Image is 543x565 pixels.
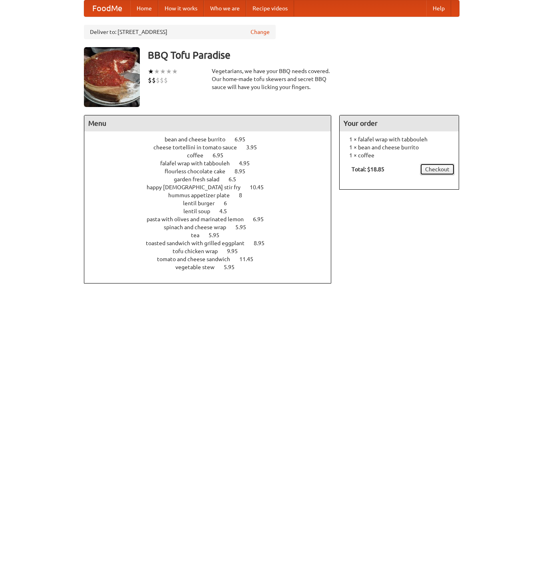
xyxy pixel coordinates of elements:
[160,67,166,76] li: ★
[156,76,160,85] li: $
[239,256,261,262] span: 11.45
[235,224,254,230] span: 5.95
[224,200,235,206] span: 6
[168,192,257,198] a: hummus appetizer plate 8
[160,76,164,85] li: $
[154,67,160,76] li: ★
[344,143,455,151] li: 1 × bean and cheese burrito
[153,144,245,151] span: cheese tortellini in tomato sauce
[174,176,227,182] span: garden fresh salad
[175,264,223,270] span: vegetable stew
[183,208,242,214] a: lentil soup 4.5
[340,115,459,131] h4: Your order
[224,264,243,270] span: 5.95
[164,76,168,85] li: $
[213,152,231,159] span: 6.95
[168,192,238,198] span: hummus appetizer plate
[153,144,272,151] a: cheese tortellini in tomato sauce 3.95
[165,168,233,174] span: flourless chocolate cake
[191,232,207,238] span: tea
[84,0,130,16] a: FoodMe
[148,67,154,76] li: ★
[344,135,455,143] li: 1 × falafel wrap with tabbouleh
[130,0,158,16] a: Home
[174,176,251,182] a: garden fresh salad 6.5
[246,144,265,151] span: 3.95
[147,216,252,222] span: pasta with olives and marinated lemon
[157,256,238,262] span: tomato and cheese sandwich
[183,208,218,214] span: lentil soup
[166,67,172,76] li: ★
[147,184,278,190] a: happy [DEMOGRAPHIC_DATA] stir fry 10.45
[160,160,238,167] span: falafel wrap with tabbouleh
[420,163,455,175] a: Checkout
[84,47,140,107] img: angular.jpg
[148,47,459,63] h3: BBQ Tofu Paradise
[172,67,178,76] li: ★
[191,232,234,238] a: tea 5.95
[254,240,272,246] span: 8.95
[146,240,253,246] span: toasted sandwich with grilled eggplant
[235,136,253,143] span: 6.95
[173,248,253,254] a: tofu chicken wrap 9.95
[250,184,272,190] span: 10.45
[187,152,211,159] span: coffee
[160,160,265,167] a: falafel wrap with tabbouleh 4.95
[165,136,233,143] span: bean and cheese burrito
[251,28,270,36] a: Change
[187,152,238,159] a: coffee 6.95
[352,166,384,172] b: Total: $18.85
[157,256,268,262] a: tomato and cheese sandwich 11.45
[253,216,272,222] span: 6.95
[148,76,152,85] li: $
[147,216,278,222] a: pasta with olives and marinated lemon 6.95
[239,160,258,167] span: 4.95
[84,25,276,39] div: Deliver to: [STREET_ADDRESS]
[183,200,223,206] span: lentil burger
[209,232,227,238] span: 5.95
[158,0,204,16] a: How it works
[165,168,260,174] a: flourless chocolate cake 8.95
[212,67,332,91] div: Vegetarians, we have your BBQ needs covered. Our home-made tofu skewers and secret BBQ sauce will...
[235,168,253,174] span: 8.95
[175,264,249,270] a: vegetable stew 5.95
[227,248,246,254] span: 9.95
[173,248,226,254] span: tofu chicken wrap
[164,224,261,230] a: spinach and cheese wrap 5.95
[164,224,234,230] span: spinach and cheese wrap
[219,208,235,214] span: 4.5
[239,192,250,198] span: 8
[426,0,451,16] a: Help
[147,184,249,190] span: happy [DEMOGRAPHIC_DATA] stir fry
[152,76,156,85] li: $
[204,0,246,16] a: Who we are
[229,176,244,182] span: 6.5
[165,136,260,143] a: bean and cheese burrito 6.95
[246,0,294,16] a: Recipe videos
[146,240,279,246] a: toasted sandwich with grilled eggplant 8.95
[344,151,455,159] li: 1 × coffee
[183,200,242,206] a: lentil burger 6
[84,115,331,131] h4: Menu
